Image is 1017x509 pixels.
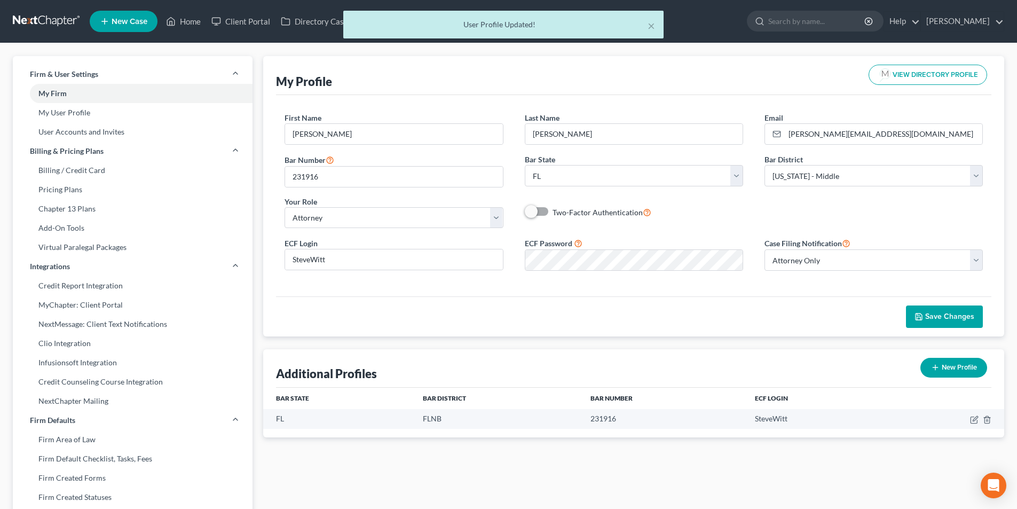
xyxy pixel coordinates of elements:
[764,237,850,249] label: Case Filing Notification
[920,358,987,378] button: New Profile
[414,388,582,409] th: Bar District
[13,103,253,122] a: My User Profile
[276,74,332,89] div: My Profile
[13,353,253,372] a: Infusionsoft Integration
[13,199,253,218] a: Chapter 13 Plans
[878,67,893,82] img: modern-attorney-logo-488310dd42d0e56951fffe13e3ed90e038bc441dd813d23dff0c9337a977f38e.png
[13,257,253,276] a: Integrations
[746,409,886,429] td: SteveWitt
[525,113,559,122] span: Last Name
[13,449,253,468] a: Firm Default Checklist, Tasks, Fees
[582,409,746,429] td: 231916
[785,124,982,144] input: Enter email...
[764,154,803,165] label: Bar District
[906,306,983,328] button: Save Changes
[285,113,321,122] span: First Name
[285,153,334,166] label: Bar Number
[30,146,104,156] span: Billing & Pricing Plans
[263,388,414,409] th: Bar State
[285,249,502,270] input: Enter ecf login...
[869,65,987,85] button: VIEW DIRECTORY PROFILE
[30,261,70,272] span: Integrations
[13,218,253,238] a: Add-On Tools
[13,142,253,161] a: Billing & Pricing Plans
[13,334,253,353] a: Clio Integration
[13,488,253,507] a: Firm Created Statuses
[13,84,253,103] a: My Firm
[981,473,1006,498] div: Open Intercom Messenger
[525,124,743,144] input: Enter last name...
[13,122,253,142] a: User Accounts and Invites
[13,468,253,488] a: Firm Created Forms
[13,315,253,334] a: NextMessage: Client Text Notifications
[30,415,75,426] span: Firm Defaults
[352,19,655,30] div: User Profile Updated!
[13,372,253,391] a: Credit Counseling Course Integration
[925,312,974,321] span: Save Changes
[746,388,886,409] th: ECF Login
[263,409,414,429] td: FL
[285,167,502,187] input: #
[553,208,643,217] span: Two-Factor Authentication
[13,295,253,315] a: MyChapter: Client Portal
[648,19,655,32] button: ×
[893,72,978,79] span: VIEW DIRECTORY PROFILE
[582,388,746,409] th: Bar Number
[525,154,555,165] label: Bar State
[285,238,318,249] label: ECF Login
[13,391,253,411] a: NextChapter Mailing
[13,161,253,180] a: Billing / Credit Card
[13,411,253,430] a: Firm Defaults
[13,238,253,257] a: Virtual Paralegal Packages
[414,409,582,429] td: FLNB
[30,69,98,80] span: Firm & User Settings
[525,238,572,249] label: ECF Password
[13,430,253,449] a: Firm Area of Law
[764,113,783,122] span: Email
[13,65,253,84] a: Firm & User Settings
[285,124,502,144] input: Enter first name...
[13,276,253,295] a: Credit Report Integration
[276,366,377,381] div: Additional Profiles
[13,180,253,199] a: Pricing Plans
[285,197,317,206] span: Your Role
